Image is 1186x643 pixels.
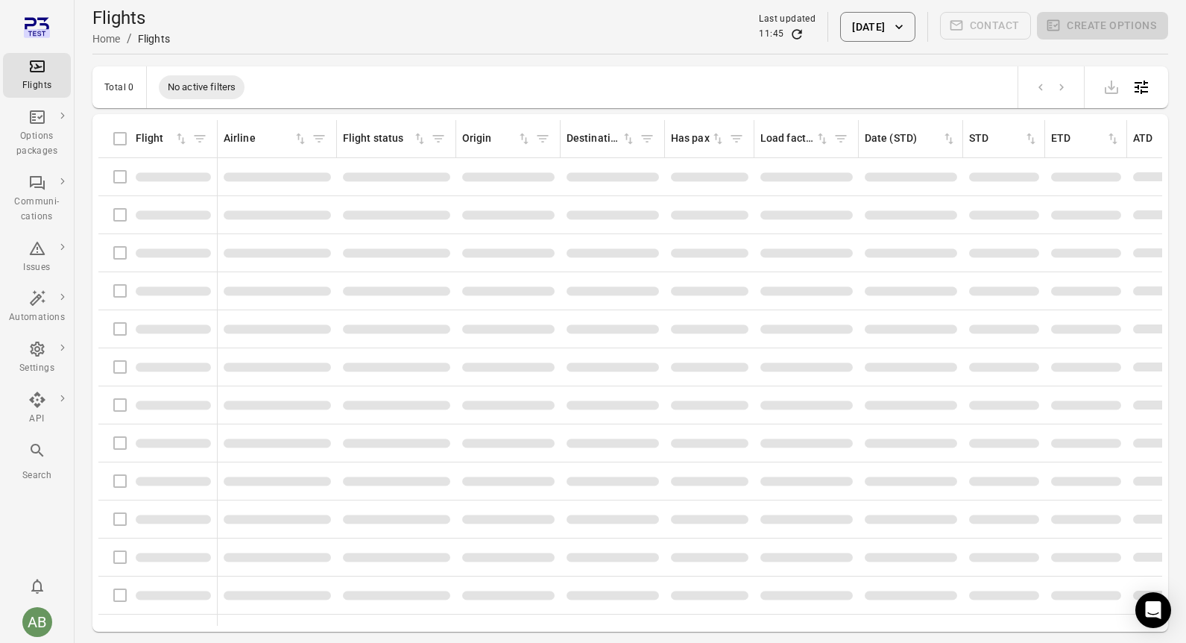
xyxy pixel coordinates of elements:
[9,195,65,225] div: Communi-cations
[3,235,71,280] a: Issues
[9,78,65,93] div: Flights
[1030,78,1072,97] nav: pagination navigation
[940,12,1032,42] span: Please make a selection to create communications
[138,31,170,46] div: Flights
[159,80,245,95] span: No active filters
[3,53,71,98] a: Flights
[9,260,65,275] div: Issues
[532,128,554,150] span: Filter by origin
[92,30,170,48] nav: Breadcrumbs
[3,386,71,431] a: API
[9,361,65,376] div: Settings
[343,131,427,147] div: Sort by flight status in ascending order
[789,27,804,42] button: Refresh data
[1135,592,1171,628] div: Open Intercom Messenger
[3,104,71,163] a: Options packages
[3,437,71,487] button: Search
[92,33,121,45] a: Home
[1126,72,1156,102] button: Open table configuration
[9,129,65,159] div: Options packages
[189,128,211,150] span: Filter by flight
[9,310,65,325] div: Automations
[9,412,65,427] div: API
[567,131,636,147] div: Sort by destination in ascending order
[760,131,830,147] div: Sort by load factor in ascending order
[427,128,450,150] span: Filter by flight status
[865,131,956,147] div: Sort by date (STD) in ascending order
[9,468,65,483] div: Search
[1051,131,1120,147] div: Sort by ETD in ascending order
[671,131,725,147] div: Sort by has pax in ascending order
[725,128,748,150] span: Filter by has pax
[969,131,1038,147] div: Sort by STD in ascending order
[1097,79,1126,93] span: Please make a selection to export
[759,27,783,42] div: 11:45
[22,607,52,637] div: AB
[3,169,71,229] a: Communi-cations
[840,12,915,42] button: [DATE]
[136,131,189,147] div: Sort by flight in ascending order
[759,12,816,27] div: Last updated
[830,128,852,150] span: Filter by load factor
[127,30,132,48] li: /
[22,571,52,601] button: Notifications
[92,6,170,30] h1: Flights
[3,336,71,380] a: Settings
[104,82,134,92] div: Total 0
[224,131,308,147] div: Sort by airline in ascending order
[3,285,71,330] a: Automations
[636,128,658,150] span: Filter by destination
[1037,12,1168,42] span: Please make a selection to create an option package
[462,131,532,147] div: Sort by origin in ascending order
[308,128,330,150] span: Filter by airline
[16,601,58,643] button: Aslaug Bjarnadottir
